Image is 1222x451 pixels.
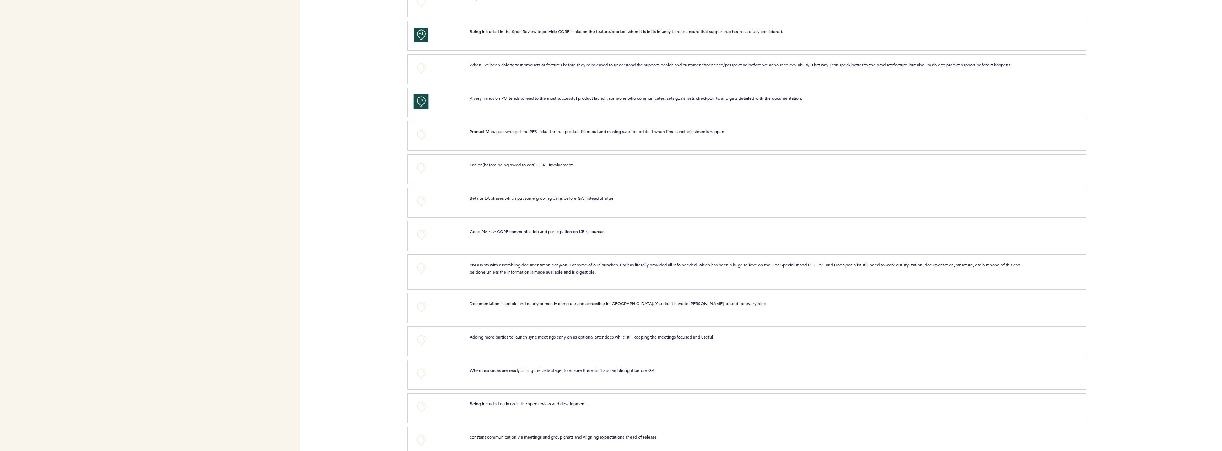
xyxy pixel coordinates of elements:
span: Adding more parties to launch sync meetings early on as optional attendees while still keeping th... [470,334,713,340]
span: Being included early on in the spec review and development [470,401,586,406]
span: +2 [419,97,424,104]
span: Product Managers who get the PES ticket for that product filled out and making sure to update it ... [470,128,724,134]
span: constant communication via meetings and group chats and Aligning expectations ahead of release [470,434,657,440]
span: Good PM <-> CORE communication and participation on KB resources. [470,229,605,234]
button: +2 [414,94,428,109]
span: Documentation is legible and nearly or mostly complete and accessible in [GEOGRAPHIC_DATA]. You d... [470,301,767,306]
span: Being included in the Spec Review to provide CORE's take on the feature/product when it is in its... [470,28,783,34]
span: A very hands on PM tends to lead to the most successful product launch, someone who communicates,... [470,95,802,101]
button: +2 [414,28,428,42]
span: Earlier (before being asked to cert) CORE involvement [470,162,573,167]
span: PM assists with assembling documentation early-on. For some of our launches, PM has literally pro... [470,262,1021,275]
span: +2 [419,30,424,37]
span: Beta or LA phases which put some growing pains before GA instead of after [470,195,613,201]
span: When resources are ready during the beta stage, to ensure there isn't a scramble right before GA. [470,367,655,373]
span: When I've been able to test products or features before they're released to understand the suppor... [470,62,1011,67]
